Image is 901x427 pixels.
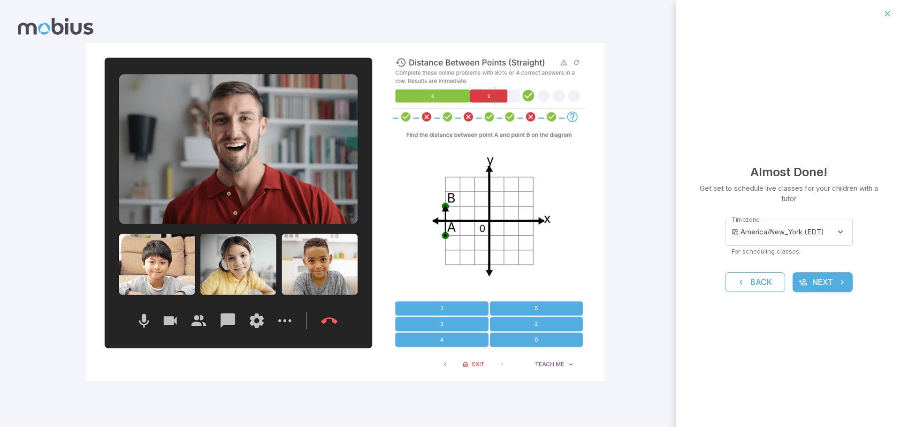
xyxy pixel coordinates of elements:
[750,163,827,181] h4: Almost Done!
[699,183,878,204] p: Get set to schedule live classes for your children with a tutor
[725,272,785,292] button: Back
[732,215,760,224] label: Timezone
[741,219,852,246] div: America/New_York (EDT)
[732,247,846,255] p: For scheduling classes.
[793,272,853,292] button: Next
[86,43,604,381] img: parent_5-illustration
